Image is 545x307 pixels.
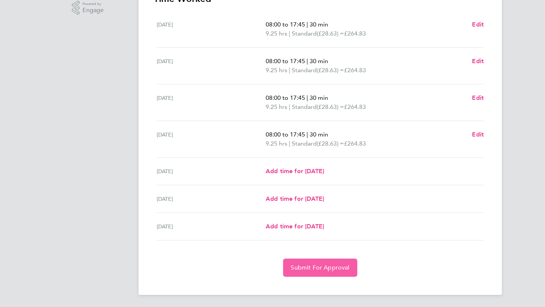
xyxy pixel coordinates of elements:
[266,131,305,138] span: 08:00 to 17:45
[472,93,484,102] a: Edit
[266,167,324,175] span: Add time for [DATE]
[472,57,484,65] span: Edit
[157,57,266,75] div: [DATE]
[317,103,344,110] span: (£28.63) =
[289,67,290,74] span: |
[292,139,317,148] span: Standard
[307,57,308,65] span: |
[310,21,328,28] span: 30 min
[344,103,366,110] span: £264.83
[472,131,484,138] span: Edit
[157,222,266,231] div: [DATE]
[266,21,305,28] span: 08:00 to 17:45
[157,167,266,176] div: [DATE]
[266,30,287,37] span: 9.25 hrs
[289,140,290,147] span: |
[310,94,328,101] span: 30 min
[472,20,484,29] a: Edit
[292,102,317,112] span: Standard
[266,103,287,110] span: 9.25 hrs
[157,194,266,203] div: [DATE]
[266,140,287,147] span: 9.25 hrs
[472,94,484,101] span: Edit
[266,167,324,176] a: Add time for [DATE]
[472,57,484,66] a: Edit
[292,29,317,38] span: Standard
[292,66,317,75] span: Standard
[472,130,484,139] a: Edit
[266,222,324,231] a: Add time for [DATE]
[266,67,287,74] span: 9.25 hrs
[344,30,366,37] span: £264.83
[157,93,266,112] div: [DATE]
[83,1,104,7] span: Powered by
[317,30,344,37] span: (£28.63) =
[83,7,104,14] span: Engage
[472,21,484,28] span: Edit
[344,67,366,74] span: £264.83
[307,94,308,101] span: |
[157,130,266,148] div: [DATE]
[266,194,324,203] a: Add time for [DATE]
[266,223,324,230] span: Add time for [DATE]
[266,57,305,65] span: 08:00 to 17:45
[310,57,328,65] span: 30 min
[283,259,357,277] button: Submit For Approval
[266,195,324,202] span: Add time for [DATE]
[307,131,308,138] span: |
[310,131,328,138] span: 30 min
[344,140,366,147] span: £264.83
[317,67,344,74] span: (£28.63) =
[289,30,290,37] span: |
[157,20,266,38] div: [DATE]
[291,264,349,271] span: Submit For Approval
[266,94,305,101] span: 08:00 to 17:45
[72,1,104,15] a: Powered byEngage
[317,140,344,147] span: (£28.63) =
[289,103,290,110] span: |
[307,21,308,28] span: |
